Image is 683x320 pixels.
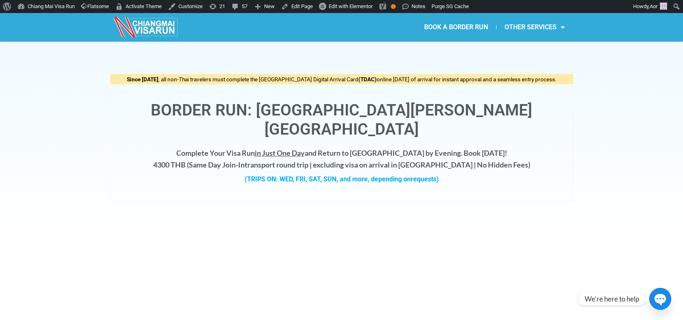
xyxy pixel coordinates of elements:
[119,147,565,171] h4: Complete Your Visa Run and Return to [GEOGRAPHIC_DATA] by Evening. Book [DATE]! 4300 THB ( transp...
[650,3,657,9] span: Aor
[255,148,305,157] span: in Just One Day
[329,3,373,9] span: Edit with Elementor
[416,18,496,37] a: BOOK A BORDER RUN
[497,18,573,37] a: OTHER SERVICES
[341,18,573,37] nav: Menu
[358,76,377,83] strong: (TDAC)
[189,160,245,169] strong: Same Day Join-In
[245,175,439,183] strong: (TRIPS ON: WED, FRI, SAT, SUN, and more, depending on
[127,76,158,83] strong: Since [DATE]
[127,76,557,83] span: , all non-Thai travelers must complete the [GEOGRAPHIC_DATA] Digital Arrival Card online [DATE] o...
[411,175,439,183] span: requests)
[391,4,396,9] div: OK
[119,101,565,139] h1: Border Run: [GEOGRAPHIC_DATA][PERSON_NAME][GEOGRAPHIC_DATA]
